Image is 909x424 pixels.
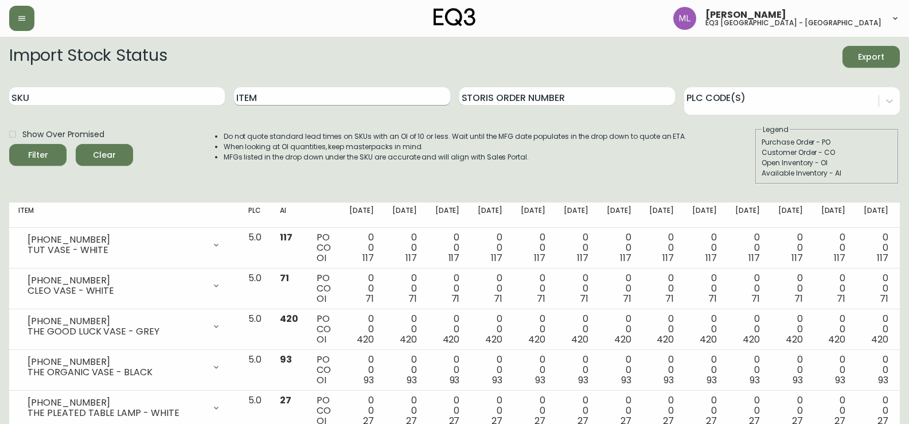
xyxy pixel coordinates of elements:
span: 117 [748,251,760,264]
span: 420 [280,312,298,325]
div: 0 0 [349,273,374,304]
div: Filter [28,148,48,162]
h2: Import Stock Status [9,46,167,68]
span: 71 [708,292,717,305]
div: 0 0 [692,273,717,304]
th: [DATE] [769,203,812,228]
span: 420 [614,333,631,346]
th: [DATE] [383,203,426,228]
span: 93 [535,374,545,387]
div: CLEO VASE - WHITE [28,286,205,296]
div: 0 0 [821,273,846,304]
span: 117 [280,231,292,244]
span: OI [317,374,326,387]
div: THE ORGANIC VASE - BLACK [28,367,205,378]
span: 117 [534,251,545,264]
span: Export [852,50,891,64]
div: PO CO [317,314,331,345]
span: 71 [451,292,460,305]
span: 93 [621,374,631,387]
h5: eq3 [GEOGRAPHIC_DATA] - [GEOGRAPHIC_DATA] [705,20,881,26]
div: 0 0 [435,314,460,345]
img: baddbcff1c9a25bf9b3a4739eeaf679c [673,7,696,30]
span: 71 [751,292,760,305]
span: 420 [485,333,502,346]
div: 0 0 [435,355,460,386]
th: [DATE] [426,203,469,228]
span: 71 [280,271,289,285]
div: 0 0 [692,355,717,386]
span: 420 [357,333,374,346]
span: 93 [793,374,803,387]
span: 71 [623,292,631,305]
span: 71 [880,292,888,305]
span: 420 [571,333,588,346]
span: 93 [280,353,292,366]
div: Open Inventory - OI [762,158,892,168]
span: 93 [707,374,717,387]
div: 0 0 [564,232,588,263]
span: 93 [835,374,845,387]
th: [DATE] [855,203,898,228]
div: 0 0 [607,314,631,345]
div: PO CO [317,355,331,386]
span: 117 [362,251,374,264]
div: [PHONE_NUMBER] [28,357,205,367]
span: [PERSON_NAME] [705,10,786,20]
div: 0 0 [478,273,502,304]
span: 420 [528,333,545,346]
div: [PHONE_NUMBER] [28,316,205,326]
div: 0 0 [521,232,545,263]
span: 71 [365,292,374,305]
span: 117 [448,251,460,264]
th: [DATE] [812,203,855,228]
span: 420 [700,333,717,346]
li: Do not quote standard lead times on SKUs with an OI of 10 or less. Wait until the MFG date popula... [224,131,687,142]
div: 0 0 [821,355,846,386]
div: Purchase Order - PO [762,137,892,147]
span: 71 [580,292,588,305]
div: 0 0 [478,232,502,263]
div: THE PLEATED TABLE LAMP - WHITE [28,408,205,418]
td: 5.0 [239,309,271,350]
div: 0 0 [692,314,717,345]
span: 420 [657,333,674,346]
span: 27 [280,394,291,407]
div: [PHONE_NUMBER] [28,398,205,408]
span: 117 [405,251,417,264]
div: 0 0 [521,273,545,304]
div: [PHONE_NUMBER]THE PLEATED TABLE LAMP - WHITE [18,395,230,421]
div: 0 0 [435,232,460,263]
div: 0 0 [864,232,888,263]
span: 93 [407,374,417,387]
div: 0 0 [649,355,674,386]
span: 93 [664,374,674,387]
div: 0 0 [564,273,588,304]
div: 0 0 [521,314,545,345]
span: 420 [443,333,460,346]
th: [DATE] [555,203,598,228]
div: 0 0 [392,314,417,345]
div: 0 0 [735,273,760,304]
div: 0 0 [735,355,760,386]
span: 93 [450,374,460,387]
span: 93 [364,374,374,387]
span: 117 [791,251,803,264]
span: 117 [620,251,631,264]
span: OI [317,333,326,346]
div: 0 0 [692,232,717,263]
div: 0 0 [649,273,674,304]
span: 93 [492,374,502,387]
th: AI [271,203,307,228]
div: 0 0 [649,232,674,263]
th: [DATE] [726,203,769,228]
div: 0 0 [392,232,417,263]
div: 0 0 [735,314,760,345]
div: 0 0 [778,314,803,345]
div: 0 0 [735,232,760,263]
th: [DATE] [469,203,512,228]
div: 0 0 [349,355,374,386]
span: 117 [577,251,588,264]
span: 117 [662,251,674,264]
div: 0 0 [521,355,545,386]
